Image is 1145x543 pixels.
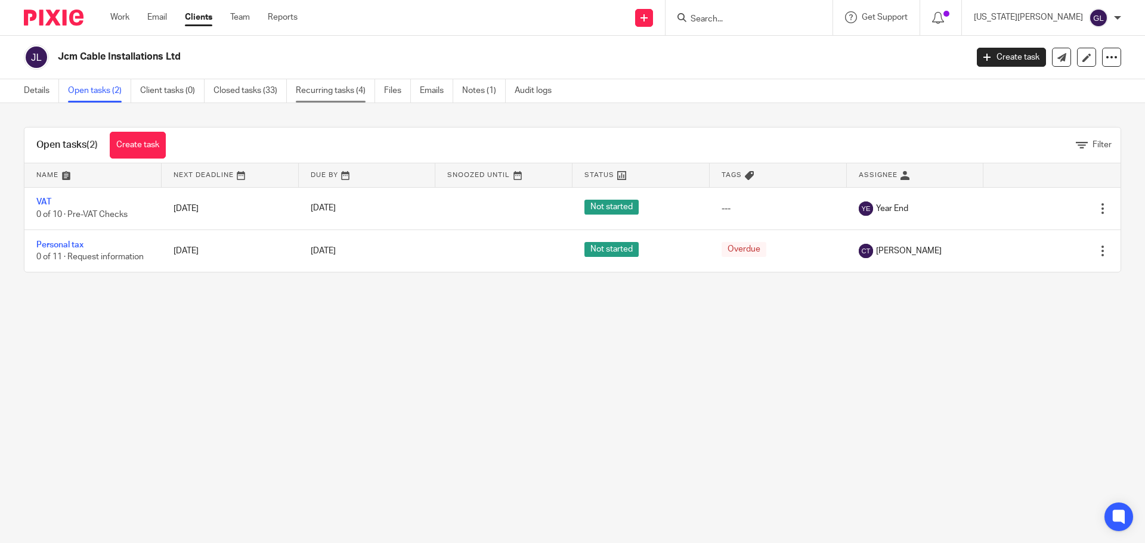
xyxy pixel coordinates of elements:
[36,253,144,261] span: 0 of 11 · Request information
[36,139,98,151] h1: Open tasks
[584,242,639,257] span: Not started
[384,79,411,103] a: Files
[876,203,908,215] span: Year End
[1089,8,1108,27] img: svg%3E
[420,79,453,103] a: Emails
[36,210,128,219] span: 0 of 10 · Pre-VAT Checks
[268,11,298,23] a: Reports
[230,11,250,23] a: Team
[859,201,873,216] img: svg%3E
[584,200,639,215] span: Not started
[110,11,129,23] a: Work
[515,79,561,103] a: Audit logs
[162,229,299,272] td: [DATE]
[1093,141,1112,149] span: Filter
[58,51,779,63] h2: Jcm Cable Installations Ltd
[296,79,375,103] a: Recurring tasks (4)
[162,187,299,229] td: [DATE]
[974,11,1083,23] p: [US_STATE][PERSON_NAME]
[213,79,287,103] a: Closed tasks (33)
[722,172,742,178] span: Tags
[462,79,506,103] a: Notes (1)
[311,247,336,255] span: [DATE]
[36,198,51,206] a: VAT
[140,79,205,103] a: Client tasks (0)
[977,48,1046,67] a: Create task
[689,14,797,25] input: Search
[859,244,873,258] img: svg%3E
[722,203,835,215] div: ---
[185,11,212,23] a: Clients
[311,204,336,213] span: [DATE]
[584,172,614,178] span: Status
[24,45,49,70] img: svg%3E
[722,242,766,257] span: Overdue
[24,79,59,103] a: Details
[147,11,167,23] a: Email
[68,79,131,103] a: Open tasks (2)
[876,245,942,257] span: [PERSON_NAME]
[24,10,83,26] img: Pixie
[862,13,908,21] span: Get Support
[447,172,510,178] span: Snoozed Until
[36,241,83,249] a: Personal tax
[110,132,166,159] a: Create task
[86,140,98,150] span: (2)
